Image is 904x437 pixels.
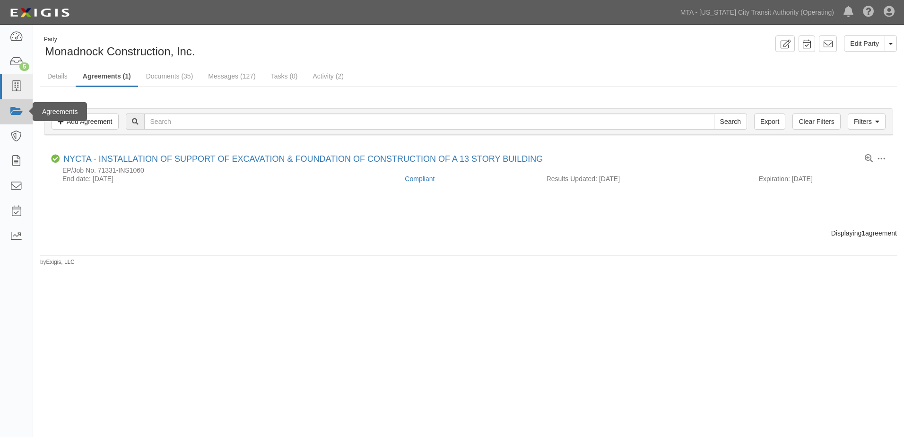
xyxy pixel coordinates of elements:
div: 5 [19,62,29,71]
div: Expiration: [DATE] [759,174,886,184]
input: Search [714,114,747,130]
a: NYCTA - INSTALLATION OF SUPPORT OF EXCAVATION & FOUNDATION OF CONSTRUCTION OF A 13 STORY BUILDING [63,154,543,164]
div: End date: [DATE] [51,174,398,184]
a: Tasks (0) [264,67,305,86]
div: Monadnock Construction, Inc. [40,35,461,60]
div: Results Updated: [DATE] [547,174,745,184]
a: Messages (127) [201,67,262,86]
a: Add Agreement [52,114,119,130]
a: Activity (2) [306,67,351,86]
a: MTA - [US_STATE] City Transit Authority (Operating) [676,3,839,22]
div: Agreements [33,102,87,121]
a: Export [754,114,785,130]
a: Documents (35) [139,67,200,86]
a: View results summary [865,155,873,163]
a: Agreements (1) [76,67,138,87]
span: Monadnock Construction, Inc. [45,45,195,58]
a: Compliant [405,175,435,183]
a: Exigis, LLC [46,259,75,265]
a: Details [40,67,75,86]
small: by [40,258,75,266]
div: EP/Job No. 71331-INS1060 [51,166,886,175]
i: Help Center - Complianz [863,7,874,18]
i: Compliant [51,155,60,163]
b: 1 [861,229,865,237]
input: Search [144,114,714,130]
a: Clear Filters [792,114,840,130]
div: Displaying agreement [33,228,904,238]
a: Edit Party [844,35,885,52]
a: Filters [848,114,886,130]
div: Party [44,35,195,44]
img: logo-5460c22ac91f19d4615b14bd174203de0afe785f0fc80cf4dbbc73dc1793850b.png [7,4,72,21]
